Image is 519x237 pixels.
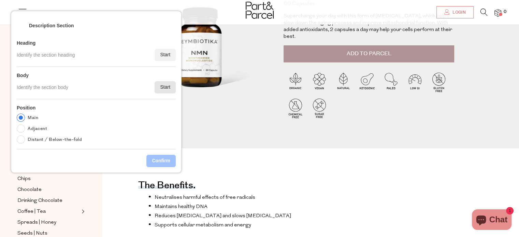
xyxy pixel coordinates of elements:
[17,52,75,58] div: Identify the section heading
[284,13,454,40] p: Supercharge your day with this form of [MEDICAL_DATA], which helps slow down the aging process an...
[307,96,331,120] img: P_P-ICONS-Live_Bec_V11_Sugar_Free.svg
[17,207,80,216] a: Coffee | Tea
[17,219,56,227] span: Spreads | Honey
[17,175,80,183] a: Chips
[148,221,376,228] li: Supports cellular metabolism and energy
[148,212,376,219] li: Reduces [MEDICAL_DATA] and slows [MEDICAL_DATA]
[307,70,331,94] img: P_P-ICONS-Live_Bec_V11_Vegan.svg
[470,209,514,232] inbox-online-store-chat: Shopify online store chat
[379,70,403,94] img: P_P-ICONS-Live_Bec_V11_Paleo.svg
[17,21,24,30] div: <
[80,207,85,216] button: Expand/Collapse Coffee | Tea
[28,114,38,122] label: Main
[17,186,42,194] span: Chocolate
[17,208,46,216] span: Coffee | Tea
[28,135,82,144] label: Distant / Below-the-fold
[17,197,62,205] span: Drinking Chocolate
[17,196,80,205] a: Drinking Chocolate
[17,72,29,78] div: Body
[155,49,176,61] div: Start
[502,9,508,15] span: 0
[436,6,474,18] a: Login
[355,70,379,94] img: P_P-ICONS-Live_Bec_V11_Ketogenic.svg
[284,45,454,62] button: Add to Parcel
[451,10,466,15] span: Login
[246,2,274,19] img: Part&Parcel
[17,84,68,90] div: Identify the section body
[28,124,47,133] label: Adjacent
[17,175,31,183] span: Chips
[331,70,355,94] img: P_P-ICONS-Live_Bec_V11_Natural.svg
[148,203,376,210] li: Maintains healthy DNA
[17,105,35,111] div: Position
[29,23,74,29] div: Description Section
[494,9,501,16] a: 0
[148,194,376,201] li: Neutralises harmful effects of free radicals
[146,155,176,167] div: Confirm
[284,70,307,94] img: P_P-ICONS-Live_Bec_V11_Organic.svg
[17,40,35,46] div: Heading
[155,81,176,93] div: Start
[138,184,196,189] h4: The benefits.
[347,50,391,58] span: Add to Parcel
[284,96,307,120] img: P_P-ICONS-Live_Bec_V11_Chemical_Free.svg
[17,186,80,194] a: Chocolate
[17,218,80,227] a: Spreads | Honey
[403,70,427,94] img: P_P-ICONS-Live_Bec_V11_Low_Gi.svg
[427,70,451,94] img: P_P-ICONS-Live_Bec_V11_Gluten_Free.svg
